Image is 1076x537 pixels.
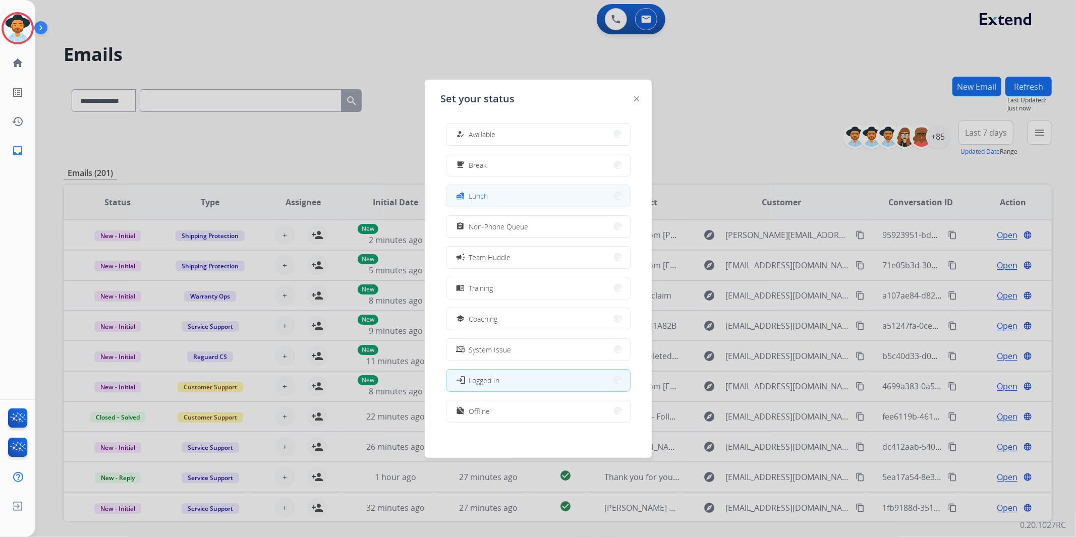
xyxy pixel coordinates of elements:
span: Coaching [469,314,498,324]
button: Non-Phone Queue [446,216,630,237]
mat-icon: home [12,57,24,69]
mat-icon: campaign [455,252,465,262]
button: System Issue [446,339,630,361]
p: 0.20.1027RC [1020,519,1066,531]
mat-icon: inbox [12,145,24,157]
span: Non-Phone Queue [469,221,529,232]
mat-icon: login [455,375,465,385]
button: Available [446,124,630,145]
span: Set your status [441,92,515,106]
img: avatar [4,14,32,42]
img: close-button [634,96,639,101]
mat-icon: school [456,315,465,323]
mat-icon: how_to_reg [456,130,465,139]
button: Team Huddle [446,247,630,268]
mat-icon: free_breakfast [456,161,465,169]
button: Offline [446,400,630,422]
span: Training [469,283,493,293]
mat-icon: menu_book [456,284,465,292]
span: Logged In [469,375,500,386]
mat-icon: fastfood [456,192,465,200]
span: Lunch [469,191,488,201]
span: Offline [469,406,490,416]
button: Coaching [446,308,630,330]
span: Break [469,160,487,170]
mat-icon: assignment [456,222,465,231]
span: System Issue [469,344,512,355]
span: Team Huddle [469,252,511,263]
button: Lunch [446,185,630,207]
span: Available [469,129,496,140]
mat-icon: phonelink_off [456,345,465,354]
mat-icon: work_off [456,407,465,415]
button: Training [446,277,630,299]
mat-icon: list_alt [12,86,24,98]
button: Logged In [446,370,630,391]
button: Break [446,154,630,176]
mat-icon: history [12,115,24,128]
